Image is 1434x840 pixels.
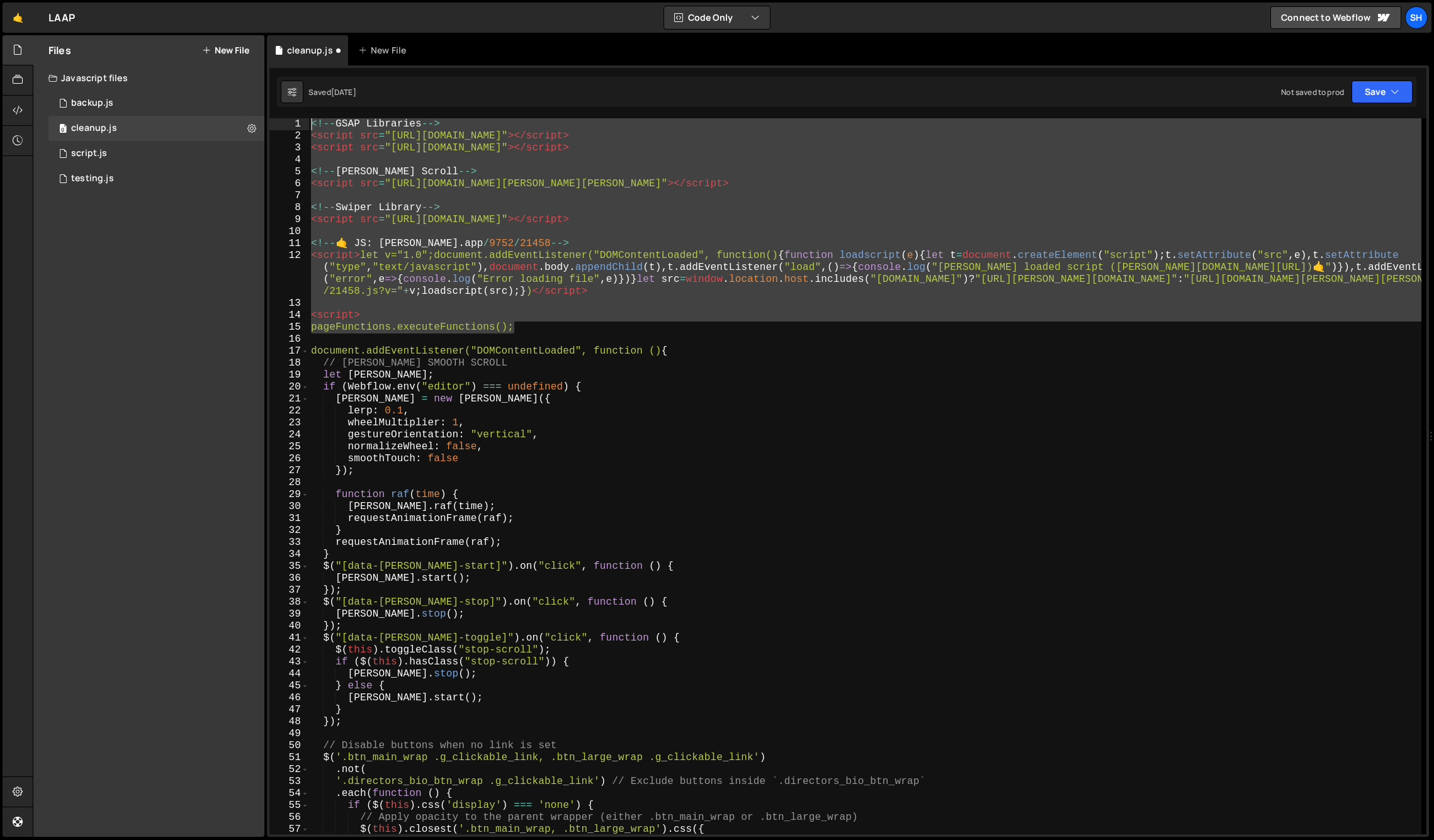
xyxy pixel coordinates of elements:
[269,250,309,298] div: 12
[269,178,309,190] div: 6
[202,45,249,55] button: New File
[269,764,309,776] div: 52
[287,44,333,57] div: cleanup.js
[71,123,117,134] div: cleanup.js
[269,393,309,405] div: 21
[308,87,356,98] div: Saved
[269,226,309,238] div: 10
[71,98,113,109] div: backup.js
[269,680,309,692] div: 45
[269,369,309,381] div: 19
[269,333,309,345] div: 16
[269,513,309,525] div: 31
[48,91,264,116] div: 9752/21459.js
[1405,6,1428,29] a: Sh
[1270,6,1401,29] a: Connect to Webflow
[269,142,309,154] div: 3
[269,477,309,489] div: 28
[358,44,411,57] div: New File
[269,118,309,130] div: 1
[269,632,309,644] div: 41
[59,125,67,135] span: 0
[331,87,356,98] div: [DATE]
[269,298,309,310] div: 13
[269,429,309,441] div: 24
[269,788,309,800] div: 54
[269,345,309,357] div: 17
[269,704,309,716] div: 47
[1281,87,1344,98] div: Not saved to prod
[269,573,309,585] div: 36
[269,824,309,836] div: 57
[269,166,309,178] div: 5
[269,130,309,142] div: 2
[269,752,309,764] div: 51
[269,154,309,166] div: 4
[48,116,264,141] div: 9752/33746.js
[269,238,309,250] div: 11
[269,465,309,477] div: 27
[269,322,309,333] div: 15
[269,190,309,202] div: 7
[269,656,309,668] div: 43
[269,596,309,608] div: 38
[269,800,309,812] div: 55
[48,10,76,25] div: LAAP
[269,453,309,465] div: 26
[269,381,309,393] div: 20
[269,417,309,429] div: 23
[269,405,309,417] div: 22
[269,728,309,740] div: 49
[269,214,309,226] div: 9
[48,166,264,191] div: 9752/26272.js
[269,585,309,596] div: 37
[269,608,309,620] div: 39
[71,173,114,184] div: testing.js
[71,148,107,159] div: script.js
[664,6,770,29] button: Code Only
[48,141,264,166] div: 9752/21458.js
[269,620,309,632] div: 40
[269,561,309,573] div: 35
[269,740,309,752] div: 50
[1352,81,1413,103] button: Save
[269,549,309,561] div: 34
[269,812,309,824] div: 56
[269,441,309,453] div: 25
[269,525,309,537] div: 32
[269,537,309,549] div: 33
[269,489,309,501] div: 29
[269,692,309,704] div: 46
[269,716,309,728] div: 48
[269,357,309,369] div: 18
[269,202,309,214] div: 8
[48,43,71,57] h2: Files
[33,65,264,91] div: Javascript files
[269,776,309,788] div: 53
[269,668,309,680] div: 44
[3,3,33,33] a: 🤙
[269,644,309,656] div: 42
[269,501,309,513] div: 30
[269,310,309,322] div: 14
